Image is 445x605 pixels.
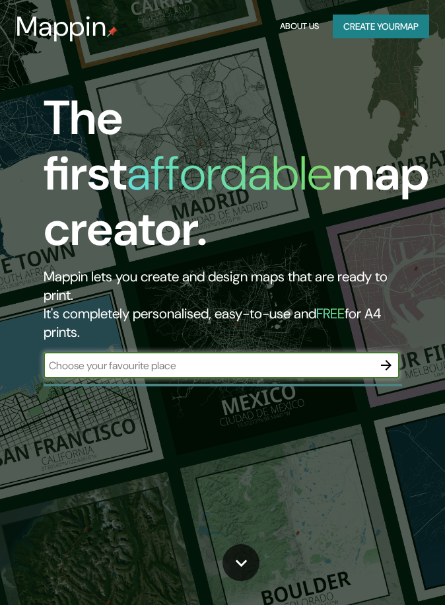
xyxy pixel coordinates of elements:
img: mappin-pin [107,26,118,37]
h2: Mappin lets you create and design maps that are ready to print. It's completely personalised, eas... [44,267,399,341]
button: About Us [277,15,322,39]
h3: Mappin [16,11,107,42]
button: Create yourmap [333,15,429,39]
h1: The first map creator. [44,90,429,267]
iframe: Help widget launcher [327,553,430,590]
h1: affordable [127,143,332,204]
h5: FREE [316,304,345,323]
input: Choose your favourite place [44,358,373,373]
